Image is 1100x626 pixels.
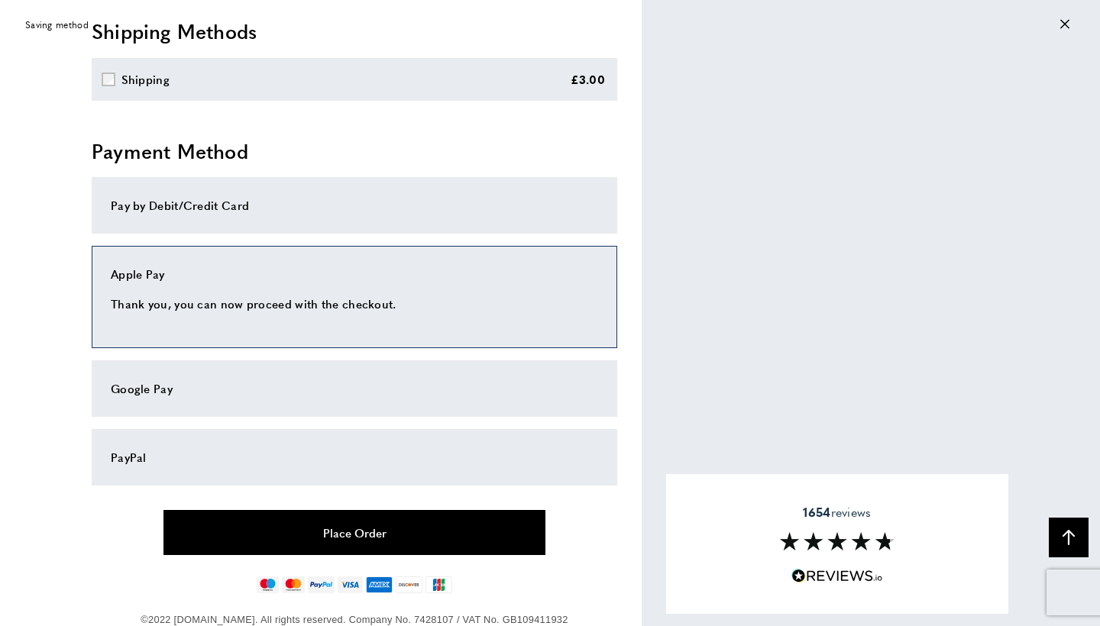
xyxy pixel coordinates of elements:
[1060,18,1069,32] div: Close message
[111,295,598,313] p: Thank you, you can now proceed with the checkout.
[571,70,606,89] div: £3.00
[111,448,598,466] div: PayPal
[257,576,279,593] img: maestro
[425,576,452,593] img: jcb
[780,532,895,550] img: Reviews section
[338,576,363,593] img: visa
[163,510,545,555] button: Place Order
[308,576,335,593] img: paypal
[282,576,304,593] img: mastercard
[111,196,598,215] div: Pay by Debit/Credit Card
[141,614,568,625] span: ©2022 [DOMAIN_NAME]. All rights reserved. Company No. 7428107 / VAT No. GB109411932
[803,504,871,519] span: reviews
[121,70,170,89] div: Shipping
[111,265,598,283] div: Apple Pay
[15,8,1085,42] div: off
[92,137,617,165] h2: Payment Method
[791,569,883,583] img: Reviews.io 5 stars
[25,18,89,32] span: Saving method
[366,576,393,593] img: american-express
[803,502,830,520] strong: 1654
[111,379,598,398] div: Google Pay
[396,576,422,593] img: discover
